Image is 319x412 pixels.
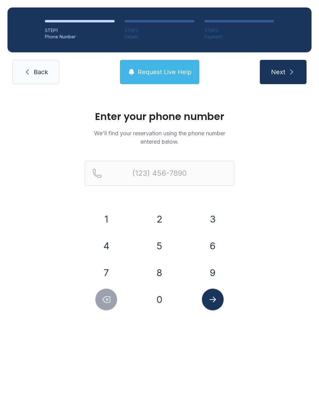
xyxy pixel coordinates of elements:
[204,34,274,40] div: Payment
[149,262,170,284] button: 8
[271,68,285,76] span: Next
[85,129,234,146] p: We'll find your reservation using the phone number entered below.
[204,27,274,34] div: STEP 3
[95,289,117,310] button: Delete number
[202,208,224,230] button: 3
[45,27,115,34] div: STEP 1
[149,235,170,257] button: 5
[149,289,170,310] button: 0
[95,262,117,284] button: 7
[95,208,117,230] button: 1
[202,289,224,310] button: Submit lookup form
[202,235,224,257] button: 6
[202,262,224,284] button: 9
[125,27,194,34] div: STEP 2
[95,235,117,257] button: 4
[125,34,194,40] div: Details
[34,68,48,76] span: Back
[138,68,192,76] span: Request Live Help
[85,161,234,186] input: Reservation phone number
[85,112,234,122] h1: Enter your phone number
[149,208,170,230] button: 2
[45,34,115,40] div: Phone Number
